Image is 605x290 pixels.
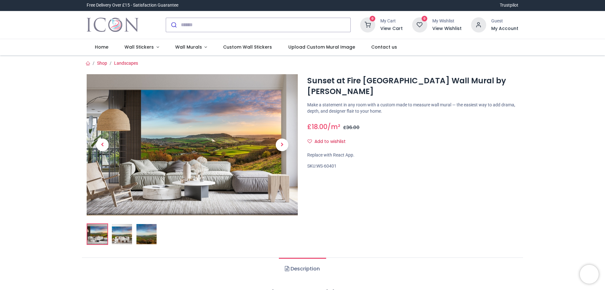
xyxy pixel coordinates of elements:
div: Free Delivery Over £15 - Satisfaction Guarantee [87,2,178,9]
a: View Wishlist [432,26,462,32]
a: Trustpilot [500,2,518,9]
img: WS-60401-02 [112,224,132,244]
a: My Account [491,26,518,32]
span: Contact us [371,44,397,50]
a: 0 [360,22,375,27]
a: Landscapes [114,61,138,66]
span: Custom Wall Stickers [223,44,272,50]
div: Guest [491,18,518,24]
p: Make a statement in any room with a custom made to measure wall mural — the easiest way to add dr... [307,102,518,114]
span: Previous [96,139,109,151]
span: £ [343,124,360,131]
span: 18.00 [312,122,327,131]
iframe: Brevo live chat [580,265,599,284]
span: Home [95,44,108,50]
sup: 0 [422,16,428,22]
span: /m² [327,122,340,131]
button: Add to wishlistAdd to wishlist [307,136,351,147]
span: Wall Stickers [124,44,154,50]
h1: Sunset at Fire [GEOGRAPHIC_DATA] Wall Mural by [PERSON_NAME] [307,75,518,97]
a: Description [279,258,326,280]
span: Wall Murals [175,44,202,50]
a: Logo of Icon Wall Stickers [87,16,139,34]
span: Next [276,139,288,151]
a: Wall Stickers [116,39,167,56]
a: Wall Murals [167,39,215,56]
div: SKU: [307,163,518,169]
span: Upload Custom Mural Image [288,44,355,50]
a: Next [266,95,298,194]
span: WS-60401 [316,163,337,169]
a: View Cart [380,26,403,32]
img: Icon Wall Stickers [87,16,139,34]
div: My Wishlist [432,18,462,24]
img: Sunset at Fire Beacon Hill Wall Mural by Gary Holpin [87,74,298,216]
sup: 0 [370,16,376,22]
button: Submit [166,18,181,32]
img: WS-60401-03 [136,224,157,244]
div: My Cart [380,18,403,24]
a: Previous [87,95,118,194]
i: Add to wishlist [308,139,312,144]
a: 0 [412,22,427,27]
span: 36.00 [346,124,360,131]
a: Shop [97,61,107,66]
span: £ [307,122,327,131]
img: Sunset at Fire Beacon Hill Wall Mural by Gary Holpin [87,224,107,244]
div: Replace with React App. [307,152,518,158]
